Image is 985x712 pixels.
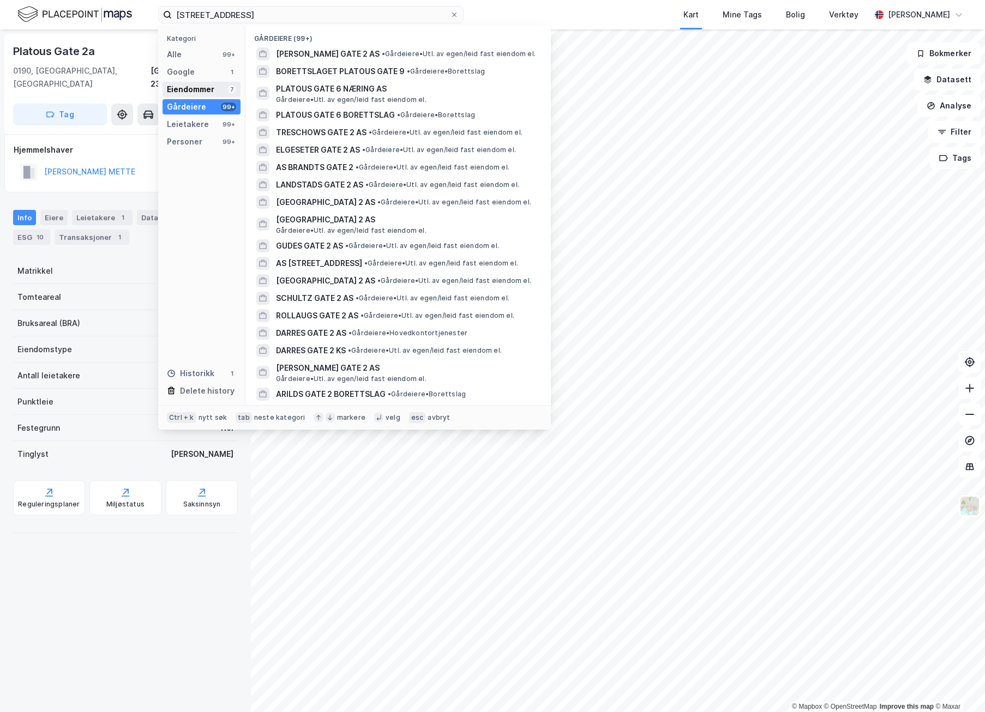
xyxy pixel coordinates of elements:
div: 99+ [221,120,236,129]
span: Gårdeiere • Utl. av egen/leid fast eiendom el. [364,259,518,268]
span: Gårdeiere • Utl. av egen/leid fast eiendom el. [276,226,427,235]
div: Reguleringsplaner [18,500,80,509]
div: Platous Gate 2a [13,43,97,60]
span: Gårdeiere • Utl. av egen/leid fast eiendom el. [345,242,499,250]
span: • [348,346,351,354]
div: avbryt [428,413,450,422]
div: Kart [683,8,699,21]
iframe: Chat Widget [930,660,985,712]
span: Gårdeiere • Borettslag [388,390,466,399]
span: PLATOUS GATE 6 NÆRING AS [276,82,538,95]
div: Eiere [40,210,68,225]
button: Analyse [917,95,981,117]
div: 10 [34,232,46,243]
div: Gårdeiere [167,100,206,113]
span: Gårdeiere • Utl. av egen/leid fast eiendom el. [377,198,531,207]
div: Eiendommer [167,83,214,96]
span: [GEOGRAPHIC_DATA] 2 AS [276,196,375,209]
div: Historikk [167,367,214,380]
span: Gårdeiere • Utl. av egen/leid fast eiendom el. [356,294,509,303]
div: Info [13,210,36,225]
div: 1 [227,369,236,378]
div: Gårdeiere (99+) [245,26,551,45]
span: GUDES GATE 2 AS [276,239,343,252]
div: velg [386,413,400,422]
div: Kontrollprogram for chat [930,660,985,712]
span: [PERSON_NAME] GATE 2 AS [276,47,380,61]
span: [GEOGRAPHIC_DATA] 2 AS [276,274,375,287]
div: 99+ [221,50,236,59]
div: Kategori [167,34,241,43]
span: • [345,242,349,250]
div: Saksinnsyn [183,500,221,509]
span: Gårdeiere • Utl. av egen/leid fast eiendom el. [356,163,509,172]
div: Google [167,65,195,79]
div: Leietakere [72,210,133,225]
div: 99+ [221,102,236,111]
span: LANDSTADS GATE 2 AS [276,178,363,191]
div: Alle [167,48,182,61]
span: Gårdeiere • Borettslag [407,67,485,76]
div: tab [236,412,252,423]
div: Eiendomstype [17,343,72,356]
span: • [388,390,391,398]
div: Miljøstatus [106,500,145,509]
span: • [356,163,359,171]
span: Gårdeiere • Utl. av egen/leid fast eiendom el. [276,375,427,383]
div: neste kategori [254,413,305,422]
div: [PERSON_NAME] [888,8,950,21]
div: Ctrl + k [167,412,196,423]
span: • [356,294,359,302]
span: • [377,198,381,206]
span: • [364,259,368,267]
div: Festegrunn [17,421,60,435]
span: AS BRANDTS GATE 2 [276,161,353,174]
span: [GEOGRAPHIC_DATA] 2 AS [276,213,538,226]
div: Verktøy [829,8,858,21]
span: Gårdeiere • Utl. av egen/leid fast eiendom el. [377,276,531,285]
div: [GEOGRAPHIC_DATA], 230/253 [151,64,238,90]
span: ELGESETER GATE 2 AS [276,143,360,156]
a: Improve this map [880,703,934,710]
div: 7 [227,85,236,94]
div: 0190, [GEOGRAPHIC_DATA], [GEOGRAPHIC_DATA] [13,64,151,90]
span: • [361,311,364,319]
a: OpenStreetMap [824,703,877,710]
div: Datasett [137,210,178,225]
span: [PERSON_NAME] GATE 2 AS [276,361,538,375]
span: Gårdeiere • Utl. av egen/leid fast eiendom el. [348,346,502,355]
span: Gårdeiere • Utl. av egen/leid fast eiendom el. [369,128,522,137]
span: Gårdeiere • Utl. av egen/leid fast eiendom el. [276,95,427,104]
div: 99+ [221,137,236,146]
span: AS [STREET_ADDRESS] [276,257,362,270]
span: ARILDS GATE 2 BORETTSLAG [276,388,386,401]
button: Tag [13,104,107,125]
img: Z [959,496,980,516]
span: • [397,111,400,119]
div: Matrikkel [17,264,53,277]
span: SCHULTZ GATE 2 AS [276,292,353,305]
span: • [365,180,369,189]
img: logo.f888ab2527a4732fd821a326f86c7f29.svg [17,5,132,24]
span: Gårdeiere • Borettslag [397,111,475,119]
span: DARRES GATE 2 AS [276,327,346,340]
span: • [349,329,352,337]
div: Tomteareal [17,291,61,304]
div: Personer [167,135,202,148]
div: ESG [13,230,50,245]
div: Mine Tags [723,8,762,21]
button: Bokmerker [907,43,981,64]
span: BORETTSLAGET PLATOUS GATE 9 [276,65,405,78]
span: Gårdeiere • Hovedkontortjenester [349,329,467,337]
span: DARRES GATE 2 KS [276,344,346,357]
div: Delete history [180,384,235,397]
button: Datasett [914,69,981,90]
div: Bruksareal (BRA) [17,317,80,330]
div: esc [409,412,426,423]
div: Transaksjoner [55,230,129,245]
input: Søk på adresse, matrikkel, gårdeiere, leietakere eller personer [172,7,450,23]
span: • [407,67,410,75]
button: Tags [930,147,981,169]
span: Gårdeiere • Utl. av egen/leid fast eiendom el. [365,180,519,189]
div: 1 [227,68,236,76]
